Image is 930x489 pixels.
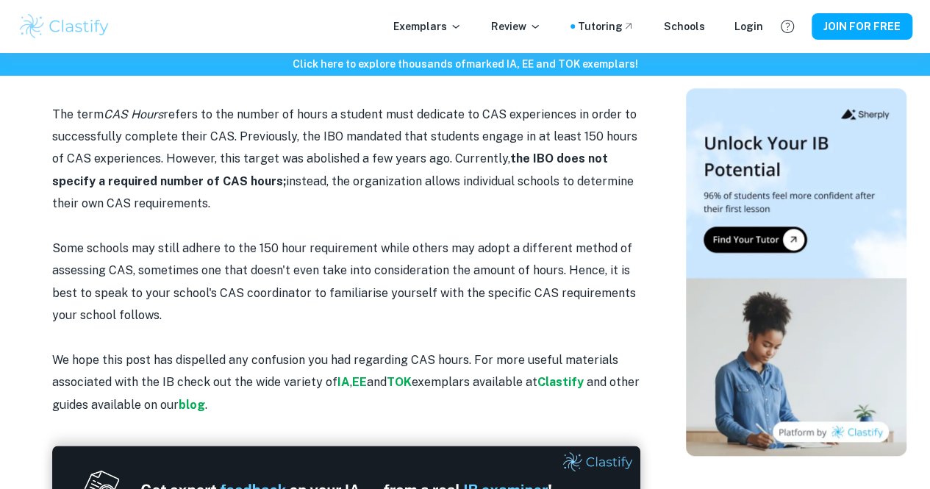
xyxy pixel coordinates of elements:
[664,18,705,35] a: Schools
[337,375,350,389] a: IA
[578,18,634,35] a: Tutoring
[52,238,640,327] p: Some schools may still adhere to the 150 hour requirement while others may adopt a different meth...
[52,104,640,215] p: The term refers to the number of hours a student must dedicate to CAS experiences in order to suc...
[491,18,541,35] p: Review
[393,18,462,35] p: Exemplars
[52,151,608,188] strong: the IBO does not specify a required number of CAS hours;
[104,107,163,121] i: CAS Hours
[52,349,640,416] p: We hope this post has dispelled any confusion you had regarding CAS hours. For more useful materi...
[734,18,763,35] a: Login
[18,12,111,41] img: Clastify logo
[686,88,906,456] img: Thumbnail
[775,14,800,39] button: Help and Feedback
[537,375,584,389] strong: Clastify
[387,375,412,389] a: TOK
[179,398,205,412] a: blog
[352,375,367,389] a: EE
[3,56,927,72] h6: Click here to explore thousands of marked IA, EE and TOK exemplars !
[812,13,912,40] button: JOIN FOR FREE
[537,375,587,389] a: Clastify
